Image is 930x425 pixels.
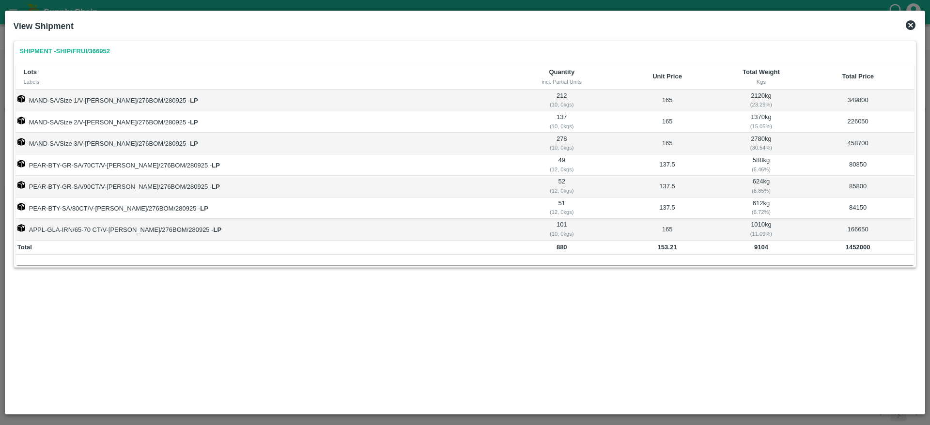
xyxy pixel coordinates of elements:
img: box [17,117,25,124]
strong: LP [200,205,208,212]
td: 137.5 [614,176,721,197]
td: 137.5 [614,197,721,219]
td: 165 [614,219,721,240]
td: 49 [510,154,614,176]
img: box [17,181,25,189]
div: ( 12, 0 kgs) [511,186,612,195]
b: View Shipment [14,21,74,31]
img: box [17,203,25,211]
strong: LP [214,226,222,233]
div: Labels [24,77,502,86]
div: ( 15.05 %) [722,122,800,131]
div: ( 6.85 %) [722,186,800,195]
div: ( 11.09 %) [722,229,800,238]
td: 52 [510,176,614,197]
div: incl. Partial Units [517,77,606,86]
b: Lots [24,68,37,76]
td: 2780 kg [721,133,802,154]
a: Shipment -SHIP/FRUI/366952 [16,43,114,60]
img: box [17,95,25,103]
td: 165 [614,90,721,111]
td: MAND-SA/Size 3/V-[PERSON_NAME]/276BOM/280925 - [16,133,510,154]
td: PEAR-BTY-GR-SA/70CT/V-[PERSON_NAME]/276BOM/280925 - [16,154,510,176]
td: 226050 [802,111,914,133]
td: APPL-GLA-IRN/65-70 CT/V-[PERSON_NAME]/276BOM/280925 - [16,219,510,240]
td: 1370 kg [721,111,802,133]
b: 9104 [754,243,768,251]
strong: LP [190,119,198,126]
td: 588 kg [721,154,802,176]
div: ( 12, 0 kgs) [511,165,612,174]
b: Total [17,243,32,251]
td: 166650 [802,219,914,240]
img: box [17,160,25,167]
td: 2120 kg [721,90,802,111]
td: 1010 kg [721,219,802,240]
b: Unit Price [652,73,682,80]
td: 101 [510,219,614,240]
b: Quantity [549,68,574,76]
td: 51 [510,197,614,219]
b: 153.21 [658,243,677,251]
div: ( 6.46 %) [722,165,800,174]
td: 84150 [802,197,914,219]
div: ( 10, 0 kgs) [511,143,612,152]
td: 137.5 [614,154,721,176]
div: ( 23.29 %) [722,100,800,109]
td: 278 [510,133,614,154]
b: 880 [557,243,567,251]
div: ( 10, 0 kgs) [511,229,612,238]
td: 137 [510,111,614,133]
td: PEAR-BTY-GR-SA/90CT/V-[PERSON_NAME]/276BOM/280925 - [16,176,510,197]
b: Total Weight [743,68,780,76]
td: 349800 [802,90,914,111]
b: Total Price [842,73,874,80]
div: ( 10, 0 kgs) [511,100,612,109]
td: 212 [510,90,614,111]
strong: LP [212,162,220,169]
strong: LP [190,140,198,147]
td: 458700 [802,133,914,154]
div: ( 6.72 %) [722,208,800,216]
td: 85800 [802,176,914,197]
div: ( 30.54 %) [722,143,800,152]
b: 1452000 [846,243,870,251]
strong: LP [212,183,220,190]
td: 80850 [802,154,914,176]
td: 612 kg [721,197,802,219]
td: PEAR-BTY-SA/80CT/V-[PERSON_NAME]/276BOM/280925 - [16,197,510,219]
td: 165 [614,111,721,133]
td: 165 [614,133,721,154]
img: box [17,224,25,232]
td: MAND-SA/Size 2/V-[PERSON_NAME]/276BOM/280925 - [16,111,510,133]
strong: LP [190,97,198,104]
div: ( 12, 0 kgs) [511,208,612,216]
td: 624 kg [721,176,802,197]
div: ( 10, 0 kgs) [511,122,612,131]
td: MAND-SA/Size 1/V-[PERSON_NAME]/276BOM/280925 - [16,90,510,111]
div: Kgs [728,77,794,86]
img: box [17,138,25,146]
